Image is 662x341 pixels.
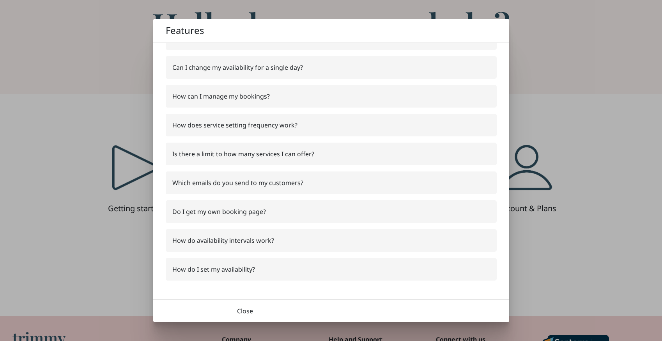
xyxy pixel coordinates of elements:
[166,258,496,280] div: How do I set my availability?
[166,143,496,165] div: Is there a limit to how many services I can offer?
[159,306,331,316] button: Close
[166,57,496,78] div: Can I change my availability for a single day?
[166,25,497,36] h4: Features
[166,172,496,194] div: Which emails do you send to my customers?
[166,114,496,136] div: How does service setting frequency work?
[166,85,496,107] div: How can I manage my bookings?
[166,201,496,223] div: Do I get my own booking page?
[166,230,496,251] div: How do availability intervals work?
